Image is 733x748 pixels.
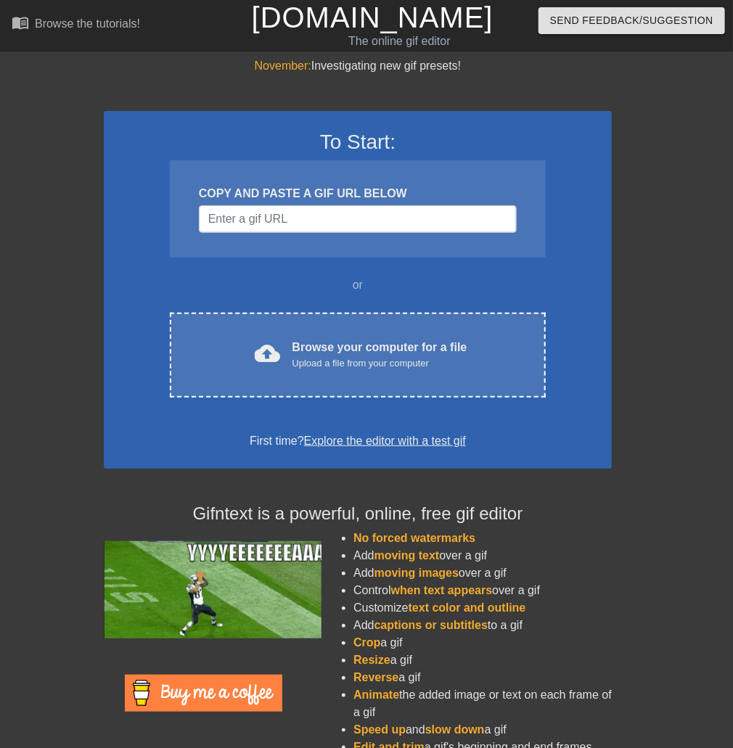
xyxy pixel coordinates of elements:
[353,721,612,739] li: and a gif
[292,339,467,371] div: Browse your computer for a file
[353,723,406,736] span: Speed up
[353,634,612,652] li: a gif
[104,57,612,75] div: Investigating new gif presets!
[252,1,494,33] a: [DOMAIN_NAME]
[292,356,467,371] div: Upload a file from your computer
[353,617,612,634] li: Add to a gif
[374,549,440,562] span: moving text
[353,686,612,721] li: the added image or text on each frame of a gif
[353,654,390,666] span: Resize
[123,432,593,450] div: First time?
[35,17,140,30] div: Browse the tutorials!
[142,276,574,294] div: or
[12,14,29,31] span: menu_book
[304,435,466,447] a: Explore the editor with a test gif
[353,689,399,701] span: Animate
[255,340,281,366] span: cloud_upload
[353,669,612,686] li: a gif
[353,582,612,599] li: Control over a gif
[104,504,612,525] h4: Gifntext is a powerful, online, free gif editor
[123,130,593,155] h3: To Start:
[374,619,488,631] span: captions or subtitles
[425,723,485,736] span: slow down
[391,584,493,596] span: when text appears
[353,547,612,564] li: Add over a gif
[353,532,475,544] span: No forced watermarks
[550,12,713,30] span: Send Feedback/Suggestion
[374,567,459,579] span: moving images
[353,599,612,617] li: Customize
[353,652,612,669] li: a gif
[255,59,311,72] span: November:
[353,636,380,649] span: Crop
[104,541,322,638] img: football_small.gif
[199,185,517,202] div: COPY AND PASTE A GIF URL BELOW
[252,33,548,50] div: The online gif editor
[125,675,282,712] img: Buy Me A Coffee
[353,564,612,582] li: Add over a gif
[353,671,398,683] span: Reverse
[409,601,526,614] span: text color and outline
[12,14,140,36] a: Browse the tutorials!
[539,7,725,34] button: Send Feedback/Suggestion
[199,205,517,233] input: Username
